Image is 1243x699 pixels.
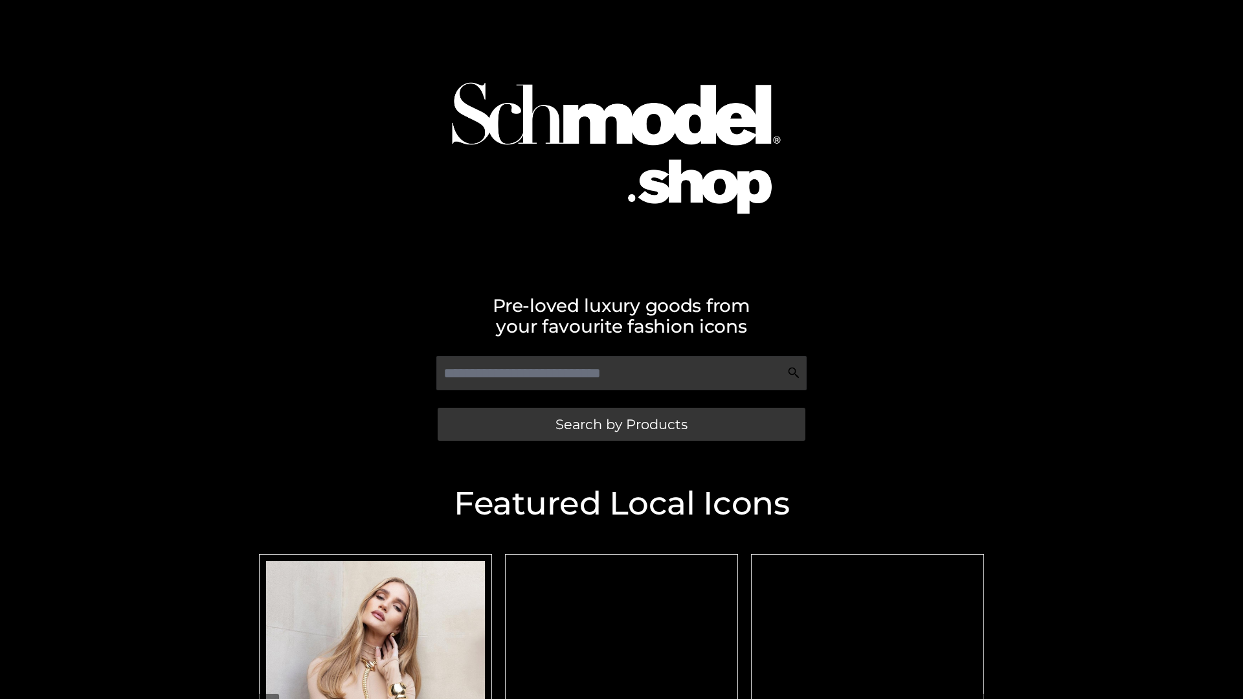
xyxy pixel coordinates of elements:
a: Search by Products [438,408,805,441]
span: Search by Products [555,417,688,431]
h2: Pre-loved luxury goods from your favourite fashion icons [252,295,991,337]
img: Search Icon [787,366,800,379]
h2: Featured Local Icons​ [252,487,991,520]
